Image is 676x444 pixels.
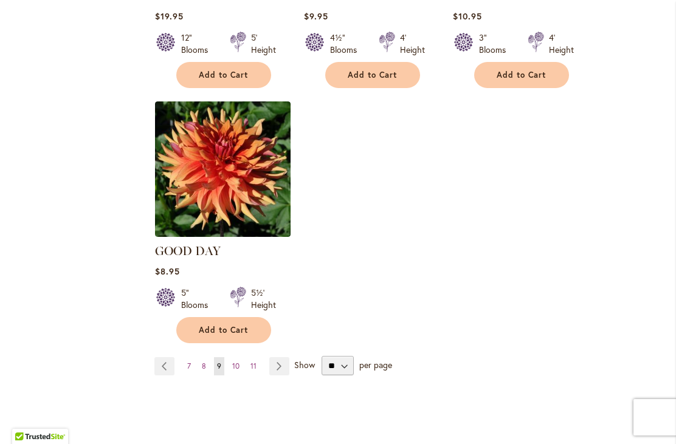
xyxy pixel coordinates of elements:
[155,10,184,22] span: $19.95
[232,361,240,371] span: 10
[304,10,328,22] span: $9.95
[251,32,276,56] div: 5' Height
[181,287,215,311] div: 5" Blooms
[250,361,257,371] span: 11
[453,10,482,22] span: $10.95
[359,359,392,371] span: per page
[229,357,243,375] a: 10
[497,70,547,80] span: Add to Cart
[247,357,260,375] a: 11
[187,361,191,371] span: 7
[251,287,276,311] div: 5½' Height
[549,32,574,56] div: 4' Height
[199,325,249,335] span: Add to Cart
[330,32,364,56] div: 4½" Blooms
[348,70,398,80] span: Add to Cart
[199,357,209,375] a: 8
[400,32,425,56] div: 4' Height
[176,62,271,88] button: Add to Cart
[155,101,291,237] img: GOOD DAY
[474,62,569,88] button: Add to Cart
[199,70,249,80] span: Add to Cart
[155,244,221,258] a: GOOD DAY
[176,317,271,343] button: Add to Cart
[9,401,43,435] iframe: Launch Accessibility Center
[294,359,315,371] span: Show
[155,265,180,277] span: $8.95
[155,228,291,239] a: GOOD DAY
[181,32,215,56] div: 12" Blooms
[184,357,194,375] a: 7
[202,361,206,371] span: 8
[479,32,513,56] div: 3" Blooms
[325,62,420,88] button: Add to Cart
[217,361,221,371] span: 9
